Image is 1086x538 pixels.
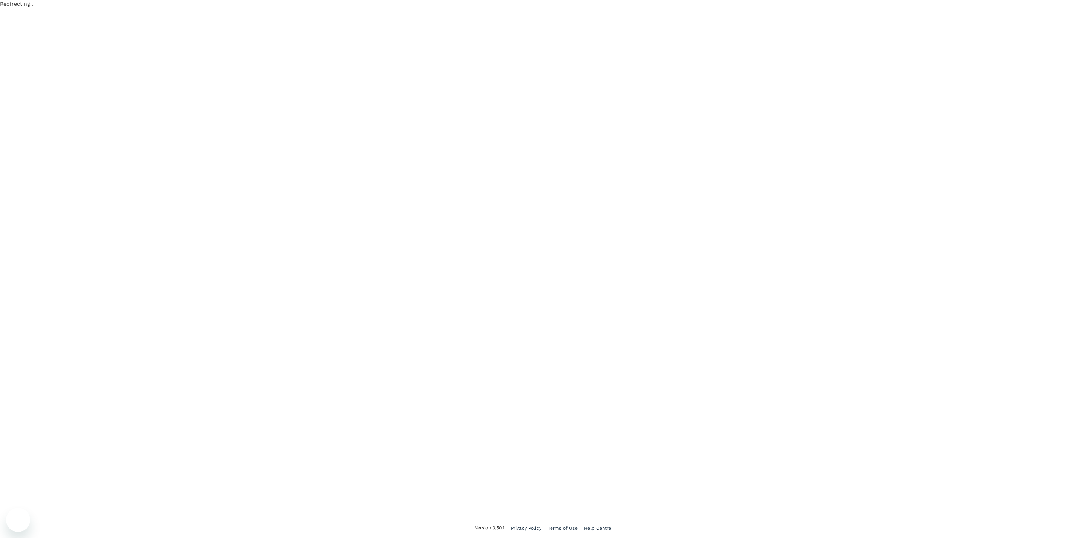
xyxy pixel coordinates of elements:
[6,508,30,532] iframe: Button to launch messaging window
[584,526,612,531] span: Help Centre
[584,524,612,532] a: Help Centre
[548,526,578,531] span: Terms of Use
[511,524,541,532] a: Privacy Policy
[475,524,505,532] span: Version 3.50.1
[511,526,541,531] span: Privacy Policy
[548,524,578,532] a: Terms of Use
